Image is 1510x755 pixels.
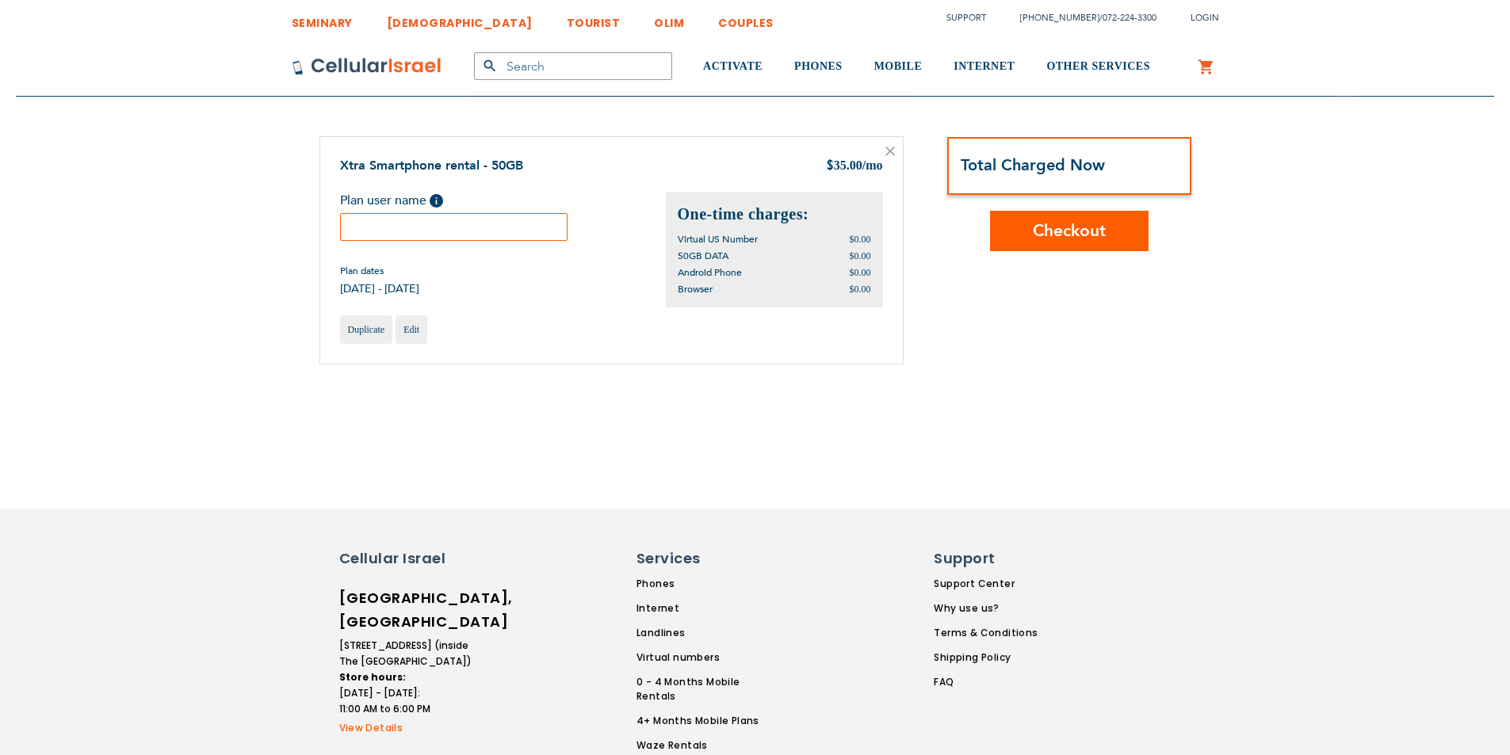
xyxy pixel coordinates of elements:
h2: One-time charges: [678,204,871,225]
a: SEMINARY [292,4,353,33]
h6: [GEOGRAPHIC_DATA], [GEOGRAPHIC_DATA] [339,586,474,634]
a: Duplicate [340,315,393,344]
img: Cellular Israel Logo [292,57,442,76]
h6: Services [636,548,771,569]
a: Waze Rentals [636,738,781,753]
a: OTHER SERVICES [1046,37,1150,97]
a: Shipping Policy [934,650,1038,665]
span: OTHER SERVICES [1046,60,1150,72]
a: [PHONE_NUMBER] [1020,12,1099,24]
span: Browser [678,283,713,296]
span: Virtual US Number [678,233,758,246]
span: $ [826,158,834,176]
a: ACTIVATE [703,37,763,97]
li: [STREET_ADDRESS] (inside The [GEOGRAPHIC_DATA]) [DATE] - [DATE]: 11:00 AM to 6:00 PM [339,638,474,717]
span: $0.00 [850,234,871,245]
button: Checkout [990,211,1149,251]
span: PHONES [794,60,843,72]
span: Plan user name [340,192,426,209]
a: PHONES [794,37,843,97]
span: Edit [403,324,419,335]
a: 072-224-3300 [1103,12,1156,24]
li: / [1004,6,1156,29]
a: Why use us? [934,601,1038,616]
a: Internet [636,601,781,616]
a: INTERNET [954,37,1015,97]
a: Support [946,12,986,24]
a: Xtra Smartphone rental - 50GB [340,157,523,174]
a: Support Center [934,577,1038,591]
a: FAQ [934,675,1038,689]
span: ACTIVATE [703,60,763,72]
a: Edit [396,315,427,344]
div: 35.00 [826,157,883,176]
span: Duplicate [348,324,385,335]
span: [DATE] - [DATE] [340,281,419,296]
a: MOBILE [874,37,923,97]
strong: Store hours: [339,670,406,684]
span: Plan dates [340,265,419,277]
a: COUPLES [718,4,774,33]
a: Landlines [636,626,781,640]
a: 0 - 4 Months Mobile Rentals [636,675,781,704]
span: $0.00 [850,284,871,295]
a: TOURIST [567,4,621,33]
span: Login [1191,12,1219,24]
a: View Details [339,721,474,735]
h6: Support [934,548,1028,569]
span: MOBILE [874,60,923,72]
span: $0.00 [850,267,871,278]
span: $0.00 [850,250,871,261]
a: Phones [636,577,781,591]
span: Android Phone [678,266,742,279]
span: Help [430,194,443,208]
a: Virtual numbers [636,650,781,665]
a: [DEMOGRAPHIC_DATA] [387,4,533,33]
input: Search [474,52,672,80]
a: 4+ Months Mobile Plans [636,714,781,728]
a: OLIM [654,4,684,33]
h6: Cellular Israel [339,548,474,569]
strong: Total Charged Now [961,154,1105,176]
span: /mo [862,158,883,172]
a: Terms & Conditions [934,626,1038,640]
span: INTERNET [954,60,1015,72]
span: Checkout [1033,219,1106,242]
span: 50GB DATA [678,250,728,262]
